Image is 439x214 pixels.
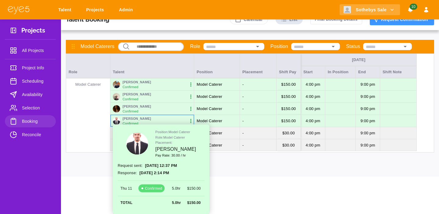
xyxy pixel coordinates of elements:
[301,117,325,125] p: 4:00 PM
[155,140,196,145] p: Placement:
[197,118,222,124] p: Model Caterer
[110,54,194,78] div: Talent
[301,81,325,88] p: 4:00 PM
[66,54,110,78] div: Role
[113,81,120,88] img: 0ec7d270-f394-11ee-9815-3f266e522641
[123,121,138,126] p: Confirmed
[281,118,296,124] p: $ 150.00
[242,118,244,124] p: -
[22,91,51,98] span: Availability
[123,97,138,102] p: Confirmed
[194,54,240,78] div: Position
[281,94,296,100] p: $ 150.00
[80,43,114,50] p: Model Caterers
[370,14,434,25] button: Request Confirmation
[123,91,151,97] p: [PERSON_NAME]
[301,129,325,137] p: 4:00 PM
[356,117,380,125] p: 9:00 PM
[22,47,51,54] span: All Projects
[301,93,325,101] p: 4:00 PM
[281,106,296,112] p: $ 150.00
[22,131,51,138] span: Reconcile
[197,81,222,88] p: Model Caterer
[82,4,110,16] a: Projects
[340,4,400,16] button: Sothebys Sale
[123,109,138,114] p: Confirmed
[54,4,77,16] a: Talent
[5,88,56,101] a: Availability
[155,129,196,135] p: Position: Model Caterer
[303,57,414,63] div: [DATE]
[242,142,244,148] p: -
[197,142,222,148] p: Model Caterer
[356,129,380,137] p: 9:00 PM
[344,6,351,13] img: Client logo
[115,4,139,16] a: Admin
[66,16,109,23] h3: Talent Booking
[5,62,56,74] a: Project Info
[197,106,222,112] p: Model Caterer
[190,43,200,50] p: Role
[22,118,51,125] span: Booking
[242,94,244,100] p: -
[197,94,222,100] p: Model Caterer
[21,27,45,36] h3: Projects
[277,54,301,78] div: Shift Pay
[242,81,244,88] p: -
[346,43,360,50] p: Status
[405,4,416,16] button: Notifications
[5,75,56,87] a: Scheduling
[401,42,409,51] button: Open
[113,105,120,112] img: 56a50450-9542-11ef-9284-e5c13e26f8f3
[409,4,417,10] span: 10
[281,81,296,88] p: $ 150.00
[270,43,288,50] p: Position
[123,79,151,85] p: [PERSON_NAME]
[301,66,325,78] div: Start
[5,102,56,114] a: Selection
[66,81,110,87] p: Model Caterer
[242,130,244,136] p: -
[5,115,56,127] a: Booking
[329,42,337,51] button: Open
[356,81,380,88] p: 9:00 PM
[22,104,51,112] span: Selection
[230,15,268,24] button: Calendar
[276,15,303,24] button: List
[325,66,356,78] div: In Position
[282,142,295,148] p: $ 30.00
[356,141,380,149] p: 9:00 PM
[253,42,262,51] button: Open
[282,130,295,136] p: $ 30.00
[123,85,138,90] p: Confirmed
[5,44,56,57] a: All Projects
[22,64,51,71] span: Project Info
[356,66,380,78] div: End
[22,78,51,85] span: Scheduling
[126,133,148,154] img: Carlos Peralta
[123,104,151,109] p: [PERSON_NAME]
[155,135,196,140] p: Role: Model Caterer
[356,105,380,113] p: 9:00 PM
[113,93,120,100] img: 687b3fc0-42bb-11ef-a04b-5bf94ed21a41
[123,116,151,121] p: [PERSON_NAME]
[356,93,380,101] p: 9:00 PM
[242,106,244,112] p: -
[197,130,222,136] p: Model Caterer
[155,145,196,153] p: [PERSON_NAME]
[113,117,120,125] img: 19f0a020-61aa-11f0-b528-0be1b41b7ed8
[301,141,325,149] p: 4:00 PM
[7,5,30,14] img: eye5
[240,54,277,78] div: Placement
[380,66,417,78] div: Shift Note
[301,105,325,113] p: 4:00 PM
[5,129,56,141] a: Reconcile
[310,15,362,24] button: Final Booking Details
